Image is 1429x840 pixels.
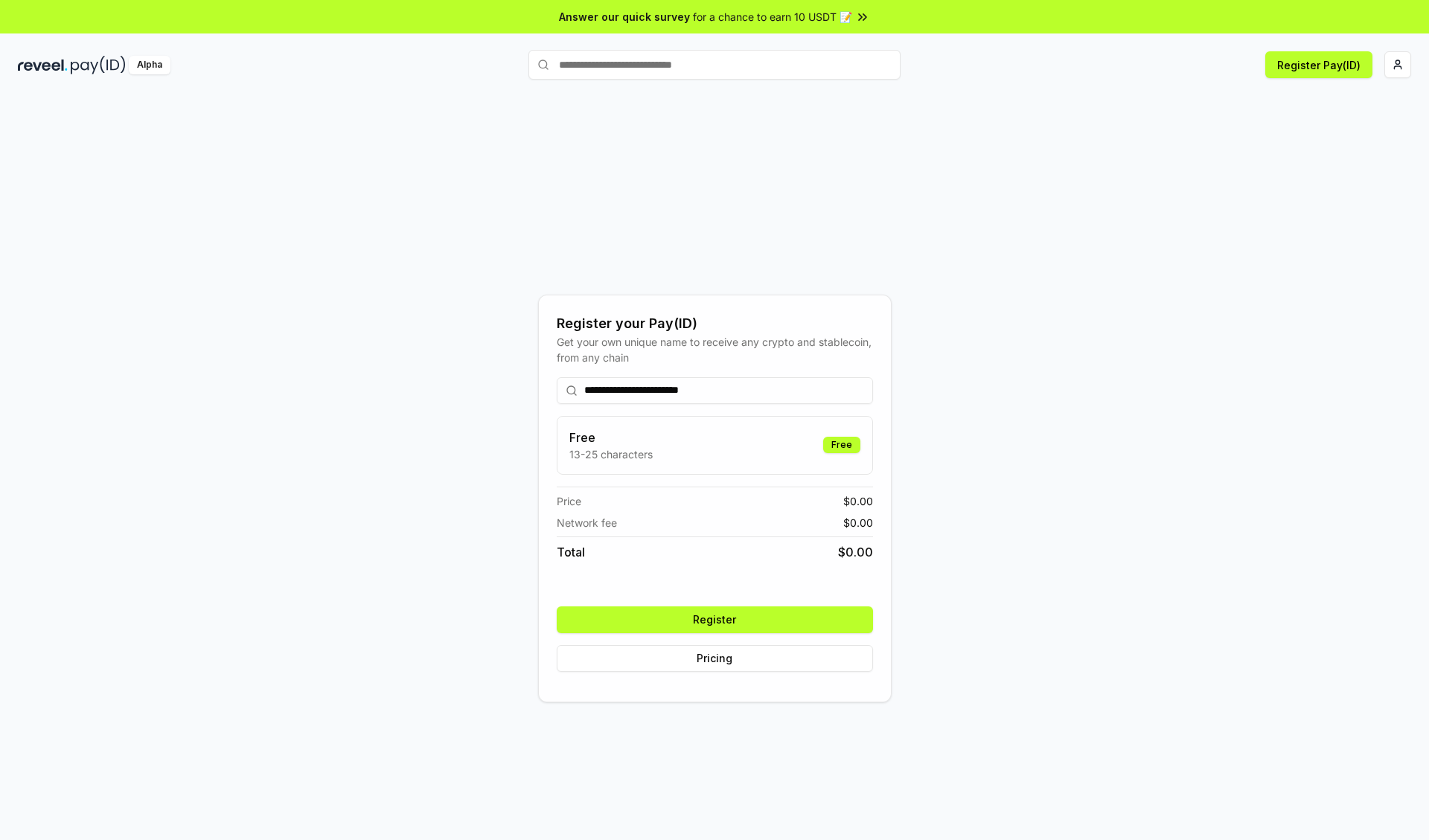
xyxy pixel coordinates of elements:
[843,493,873,509] span: $ 0.00
[838,543,873,561] span: $ 0.00
[559,9,690,25] span: Answer our quick survey
[823,437,860,453] div: Free
[557,606,873,633] button: Register
[557,313,873,334] div: Register your Pay(ID)
[569,446,653,462] p: 13-25 characters
[71,56,126,74] img: pay_id
[18,56,68,74] img: reveel_dark
[129,56,170,74] div: Alpha
[693,9,852,25] span: for a chance to earn 10 USDT 📝
[557,334,873,365] div: Get your own unique name to receive any crypto and stablecoin, from any chain
[569,429,653,446] h3: Free
[557,645,873,672] button: Pricing
[557,493,581,509] span: Price
[557,515,617,530] span: Network fee
[557,543,585,561] span: Total
[843,515,873,530] span: $ 0.00
[1265,51,1372,78] button: Register Pay(ID)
